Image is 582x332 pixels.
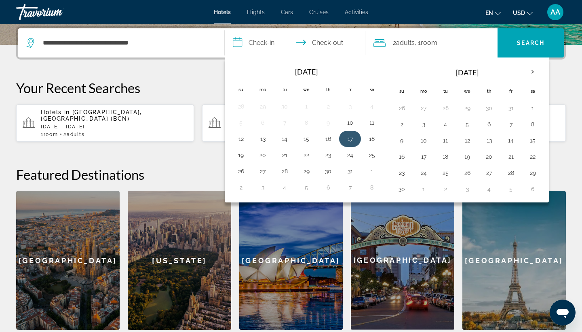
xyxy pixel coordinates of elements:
button: Day 20 [256,149,269,161]
button: Day 9 [395,135,408,146]
button: Day 11 [439,135,452,146]
span: , 1 [415,37,437,49]
button: Day 19 [234,149,247,161]
span: en [485,10,493,16]
a: Cars [281,9,293,15]
button: Day 4 [365,101,378,112]
button: Day 2 [234,182,247,193]
button: Day 13 [483,135,496,146]
table: Left calendar grid [230,63,383,196]
p: [DATE] - [DATE] [41,124,188,130]
button: Change language [485,7,501,19]
button: Day 16 [395,151,408,162]
button: Day 27 [256,166,269,177]
span: Search [517,40,544,46]
div: [GEOGRAPHIC_DATA] [16,191,120,330]
button: Day 22 [300,149,313,161]
button: Day 6 [526,183,539,195]
button: Day 1 [365,166,378,177]
a: Barcelona[GEOGRAPHIC_DATA] [16,191,120,330]
button: Day 26 [395,102,408,114]
button: Day 6 [483,119,496,130]
button: Day 24 [344,149,356,161]
span: 2 [393,37,415,49]
button: Day 18 [365,133,378,145]
button: Travelers: 2 adults, 0 children [365,28,498,57]
span: Adults [67,132,84,137]
button: Day 12 [234,133,247,145]
h2: Featured Destinations [16,166,566,183]
button: Change currency [513,7,533,19]
button: Select check in and out date [225,28,365,57]
button: Day 8 [300,117,313,128]
button: Day 15 [300,133,313,145]
button: Day 30 [483,102,496,114]
button: Day 14 [504,135,517,146]
button: Day 4 [439,119,452,130]
button: Day 17 [417,151,430,162]
span: Adults [396,39,415,47]
span: Room [421,39,437,47]
button: Day 15 [526,135,539,146]
a: San Diego[GEOGRAPHIC_DATA] [351,191,454,330]
button: Day 20 [483,151,496,162]
button: Day 22 [526,151,539,162]
button: Day 9 [322,117,335,128]
a: Activities [345,9,368,15]
button: Day 1 [417,183,430,195]
button: Day 12 [461,135,474,146]
th: [DATE] [413,63,522,82]
a: New York[US_STATE] [128,191,231,330]
button: Day 26 [461,167,474,179]
button: Day 18 [439,151,452,162]
a: Flights [247,9,265,15]
button: Day 31 [344,166,356,177]
a: Sydney[GEOGRAPHIC_DATA] [239,191,343,330]
table: Right calendar grid [391,63,544,197]
button: Next month [522,63,544,81]
a: Travorium [16,2,97,23]
button: Day 30 [322,166,335,177]
div: Search widget [18,28,564,57]
button: Day 21 [504,151,517,162]
button: Day 10 [344,117,356,128]
button: Day 30 [278,101,291,112]
button: Day 29 [526,167,539,179]
button: Day 28 [278,166,291,177]
button: Day 5 [504,183,517,195]
button: Day 11 [365,117,378,128]
button: Hotels in [GEOGRAPHIC_DATA], [GEOGRAPHIC_DATA] (BCN)[DATE] - [DATE]1Room2Adults [202,104,380,142]
button: Day 3 [461,183,474,195]
button: Search [498,28,564,57]
button: Day 2 [439,183,452,195]
button: Day 6 [256,117,269,128]
button: Day 4 [483,183,496,195]
button: Day 25 [439,167,452,179]
button: Day 1 [300,101,313,112]
p: Your Recent Searches [16,80,566,96]
button: Day 7 [344,182,356,193]
span: [GEOGRAPHIC_DATA], [GEOGRAPHIC_DATA] (BCN) [41,109,142,122]
button: Hotels in [GEOGRAPHIC_DATA], [GEOGRAPHIC_DATA] (BCN)[DATE] - [DATE]1Room2Adults [16,104,194,142]
button: Day 6 [322,182,335,193]
button: Day 24 [417,167,430,179]
input: Search hotel destination [42,37,212,49]
th: [DATE] [252,63,361,81]
button: Day 5 [300,182,313,193]
button: Day 14 [278,133,291,145]
a: Hotels [214,9,231,15]
button: Day 25 [365,149,378,161]
button: Day 27 [417,102,430,114]
button: Day 31 [504,102,517,114]
button: Day 2 [322,101,335,112]
button: Day 5 [234,117,247,128]
div: [GEOGRAPHIC_DATA] [239,191,343,330]
span: USD [513,10,525,16]
button: Day 29 [300,166,313,177]
button: Day 3 [417,119,430,130]
span: Room [44,132,58,137]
